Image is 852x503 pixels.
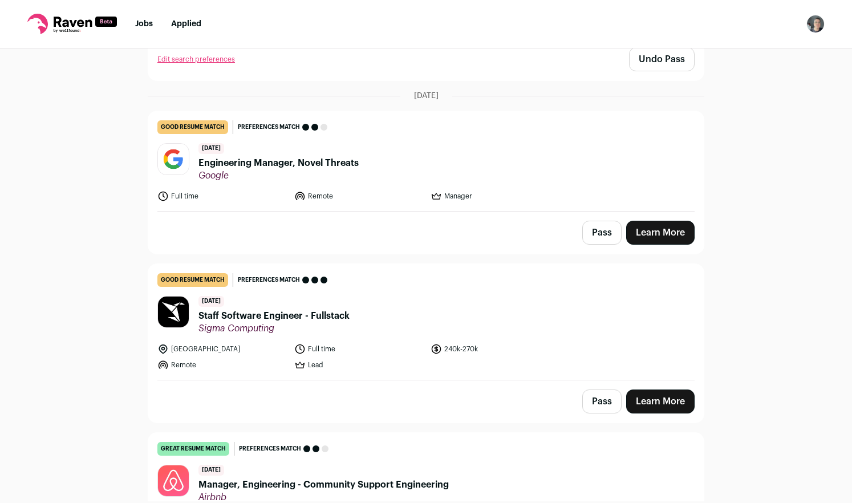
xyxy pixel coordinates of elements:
[806,15,825,33] img: 19514210-medium_jpg
[198,465,224,476] span: [DATE]
[198,309,350,323] span: Staff Software Engineer - Fullstack
[157,273,228,287] div: good resume match
[414,90,439,102] span: [DATE]
[582,221,622,245] button: Pass
[171,20,201,28] a: Applied
[198,323,350,334] span: Sigma Computing
[158,465,189,496] img: 7ce577d4c60d86e6b0596865b4382bfa94f83f1f30dc48cf96374cf203c6e0db.jpg
[157,343,287,355] li: [GEOGRAPHIC_DATA]
[157,359,287,371] li: Remote
[198,170,359,181] span: Google
[198,492,449,503] span: Airbnb
[431,343,561,355] li: 240k-270k
[198,478,449,492] span: Manager, Engineering - Community Support Engineering
[158,144,189,175] img: 8d2c6156afa7017e60e680d3937f8205e5697781b6c771928cb24e9df88505de.jpg
[198,296,224,307] span: [DATE]
[294,190,424,202] li: Remote
[806,15,825,33] button: Open dropdown
[148,264,704,380] a: good resume match Preferences match [DATE] Staff Software Engineer - Fullstack Sigma Computing [G...
[157,442,229,456] div: great resume match
[294,343,424,355] li: Full time
[431,190,561,202] li: Manager
[157,120,228,134] div: good resume match
[238,121,300,133] span: Preferences match
[135,20,153,28] a: Jobs
[157,55,235,64] a: Edit search preferences
[198,156,359,170] span: Engineering Manager, Novel Threats
[198,143,224,154] span: [DATE]
[294,359,424,371] li: Lead
[157,190,287,202] li: Full time
[629,47,695,71] button: Undo Pass
[148,111,704,211] a: good resume match Preferences match [DATE] Engineering Manager, Novel Threats Google Full time Re...
[626,390,695,413] a: Learn More
[582,390,622,413] button: Pass
[238,274,300,286] span: Preferences match
[158,297,189,327] img: 546bb2e6e405e9d087ba4c3a3595f20a352fe3b283149e9ace805f1350f0026c.jpg
[239,443,301,455] span: Preferences match
[626,221,695,245] a: Learn More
